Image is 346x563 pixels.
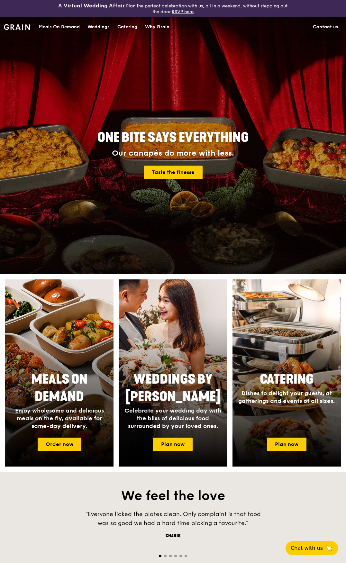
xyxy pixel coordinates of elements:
img: Grain [4,24,30,30]
span: Go to slide 4 [174,555,177,557]
a: RSVP here [172,9,194,14]
a: Why Grain [141,17,173,37]
div: Meals On Demand [39,17,80,37]
h3: A Virtual Wedding Affair [58,3,125,9]
a: Weddings [84,17,114,37]
a: Plan now [153,438,193,451]
span: Go to slide 2 [164,555,167,557]
div: Charis [77,533,269,539]
div: Plan the perfect celebration with us, all in a weekend, without stepping out the door. [58,3,288,14]
span: Go to slide 6 [185,555,187,557]
a: Catering [114,17,141,37]
span: Enjoy wholesome and delicious meals on the fly, available for same-day delivery. [15,407,104,430]
span: Catering [260,372,314,387]
span: Chat with us [291,544,323,552]
a: Meals On DemandEnjoy wholesome and delicious meals on the fly, available for same-day delivery.Or... [5,279,114,467]
a: Contact us [309,17,342,37]
div: "Everyone licked the plates clean. Only complaint is that food was so good we had a hard time pic... [77,510,269,528]
span: Go to slide 1 [159,555,161,557]
div: Why Grain [145,17,169,37]
button: Chat with us🦙 [286,541,338,555]
a: GrainGrain [4,17,30,36]
span: ONE BITE SAYS EVERYTHING [97,130,249,145]
div: Catering [117,17,137,37]
a: Taste the finesse [144,166,203,179]
span: Go to slide 3 [169,555,172,557]
img: catering-card.e1cfaf3e.jpg [232,279,341,467]
a: Plan now [267,438,306,451]
span: Meals On Demand [31,372,87,404]
div: Weddings [87,17,110,37]
a: Order now [38,438,81,451]
span: Dishes to delight your guests, at gatherings and events of all sizes. [238,390,335,404]
a: Weddings by [PERSON_NAME]Celebrate your wedding day with the bliss of delicious food surrounded b... [119,279,227,467]
span: Go to slide 5 [179,555,182,557]
div: Our canapés do more with less. [57,149,289,158]
a: CateringDishes to delight your guests, at gatherings and events of all sizes.Plan now [232,279,341,467]
img: weddings-card.4f3003b8.jpg [119,279,227,467]
span: Celebrate your wedding day with the bliss of delicious food surrounded by your loved ones. [124,407,221,430]
img: meals-on-demand-card.d2b6f6db.png [5,279,114,467]
span: Weddings by [PERSON_NAME] [125,372,221,404]
span: 🦙 [325,544,333,552]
